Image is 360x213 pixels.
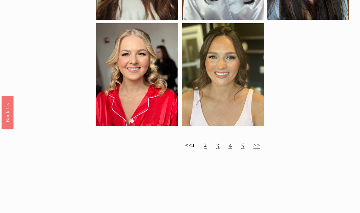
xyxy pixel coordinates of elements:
[228,140,232,149] a: 4
[253,140,260,149] a: >>
[2,96,13,129] a: Book Us
[96,140,349,149] h2: <<
[216,140,220,149] a: 3
[204,140,207,149] a: 2
[192,140,195,149] strong: 1
[241,140,244,149] a: 5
